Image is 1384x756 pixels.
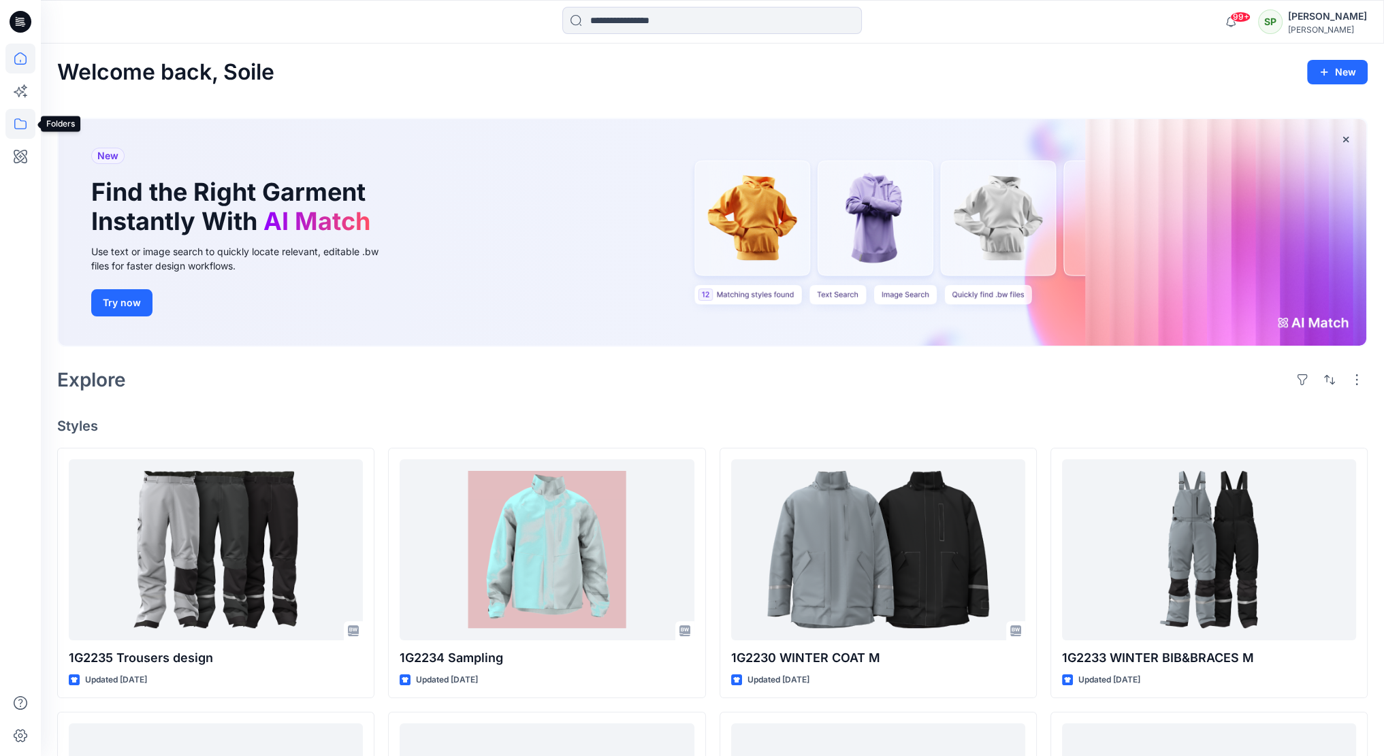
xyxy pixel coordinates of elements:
[91,289,152,316] button: Try now
[57,60,274,85] h2: Welcome back, Soile
[91,244,398,273] div: Use text or image search to quickly locate relevant, editable .bw files for faster design workflows.
[400,648,694,668] p: 1G2234 Sampling
[1288,8,1367,24] div: [PERSON_NAME]
[97,148,118,164] span: New
[1078,673,1140,687] p: Updated [DATE]
[1258,10,1283,34] div: SP
[1062,459,1356,640] a: 1G2233 WINTER BIB&BRACES M
[731,648,1025,668] p: 1G2230 WINTER COAT M
[69,459,363,640] a: 1G2235 Trousers design
[1288,24,1367,35] div: [PERSON_NAME]
[416,673,478,687] p: Updated [DATE]
[731,459,1025,640] a: 1G2230 WINTER COAT M
[91,178,377,236] h1: Find the Right Garment Instantly With
[400,459,694,640] a: 1G2234 Sampling
[1307,60,1368,84] button: New
[57,418,1368,434] h4: Styles
[57,369,126,391] h2: Explore
[85,673,147,687] p: Updated [DATE]
[263,206,370,236] span: AI Match
[1230,12,1251,22] span: 99+
[1062,648,1356,668] p: 1G2233 WINTER BIB&BRACES M
[747,673,809,687] p: Updated [DATE]
[69,648,363,668] p: 1G2235 Trousers design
